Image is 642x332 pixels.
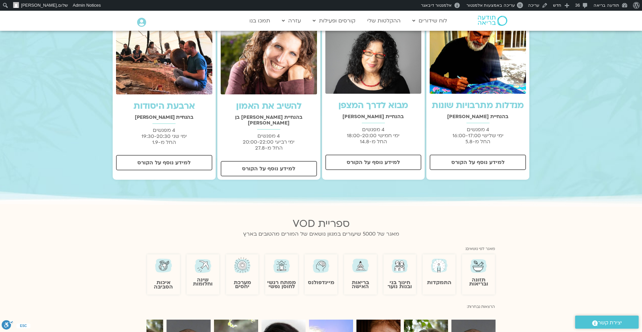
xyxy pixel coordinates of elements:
[116,155,212,170] a: למידע נוסף על הקורס
[598,318,622,327] span: יצירת קשר
[193,276,213,287] a: שינה וחלומות
[338,99,408,111] a: מבוא לדרך המצפן
[116,114,212,120] h2: בהנחיית [PERSON_NAME]
[466,3,515,8] span: עריכה באמצעות אלמנטור
[325,114,422,119] h2: בהנחיית [PERSON_NAME]
[154,279,173,290] a: איכות הסביבה
[325,155,422,170] a: למידע נוסף על הקורס
[409,14,450,27] a: לוח שידורים
[451,159,505,165] span: למידע נוסף על הקורס
[221,114,317,126] h2: בהנחיית [PERSON_NAME] בן [PERSON_NAME]
[432,99,524,111] a: מנדלות מתרבויות שונות
[133,100,195,112] a: ארבעת היסודות
[469,276,488,287] a: תזונה ובריאות
[427,279,451,286] a: התמקדות
[246,14,274,27] a: תמכו בנו
[347,159,400,165] span: למידע נוסף על הקורס
[236,100,301,112] a: להשיב את האמון
[575,316,639,329] a: יצירת קשר
[147,243,495,252] div: מאגר לפי נושאים:
[116,127,212,145] p: 4 מפגשים ימי שני 19:30-20:30
[325,127,422,145] p: 4 מפגשים ימי חמישי 18:00-20:00 החל מ-14.8
[430,114,526,119] h2: בהנחיית [PERSON_NAME]
[309,14,359,27] a: קורסים ופעילות
[352,279,369,290] a: בריאות האישה
[279,14,304,27] a: עזרה
[242,166,295,172] span: למידע נוסף על הקורס
[430,155,526,170] a: למידע נוסף על הקורס
[478,16,507,26] img: תודעה בריאה
[388,279,412,290] a: חינוך בני ובנות נוער
[308,279,334,286] a: מיינדפולנס
[267,279,296,290] a: ממתח רגשי לחוסן נפשי
[430,127,526,145] p: 4 מפגשים ימי שלישי 16:00-17:00 החל מ-5.8
[364,14,404,27] a: ההקלטות שלי
[221,133,317,151] p: 4 מפגשים ימי רביעי 20:00-22:00 החל מ-27.8
[152,139,176,146] span: החל מ-1.9
[234,279,251,290] a: מערכת יחסים
[147,230,495,239] p: מאגר של 5000 שיעורים במגוון נושאים של המורים מהטובים בארץ
[21,3,57,8] span: [PERSON_NAME]
[147,304,495,310] p: הרצאות נבחרות:
[147,218,495,230] h2: ספריית VOD
[137,160,191,166] span: למידע נוסף על הקורס
[221,161,317,176] a: למידע נוסף על הקורס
